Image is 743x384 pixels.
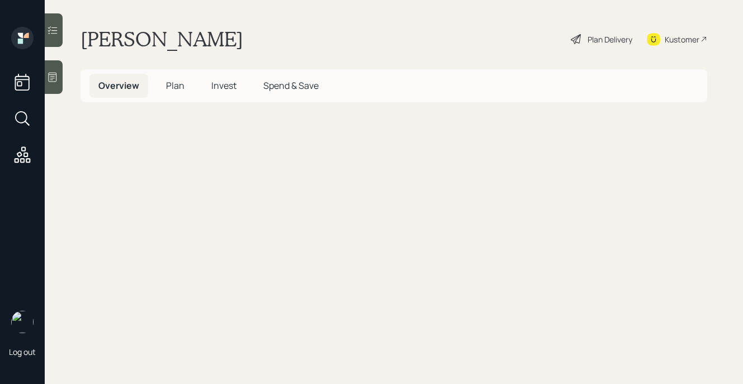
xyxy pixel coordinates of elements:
span: Plan [166,79,184,92]
span: Invest [211,79,236,92]
span: Spend & Save [263,79,319,92]
div: Kustomer [665,34,699,45]
div: Log out [9,347,36,357]
img: aleksandra-headshot.png [11,311,34,333]
span: Overview [98,79,139,92]
div: Plan Delivery [588,34,632,45]
h1: [PERSON_NAME] [81,27,243,51]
